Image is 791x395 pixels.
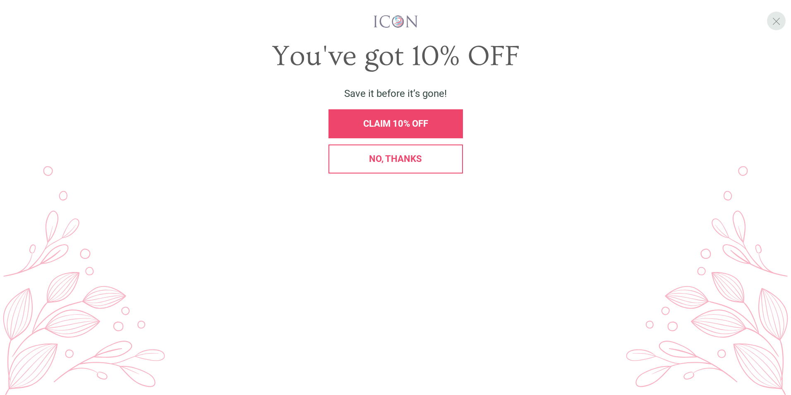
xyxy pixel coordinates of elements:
span: X [772,15,781,27]
span: No, thanks [369,154,422,164]
img: iconwallstickersl_1754656298800.png [372,14,419,29]
span: CLAIM 10% OFF [363,118,428,129]
span: You've got 10% OFF [272,40,520,72]
span: Save it before it’s gone! [344,88,447,99]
